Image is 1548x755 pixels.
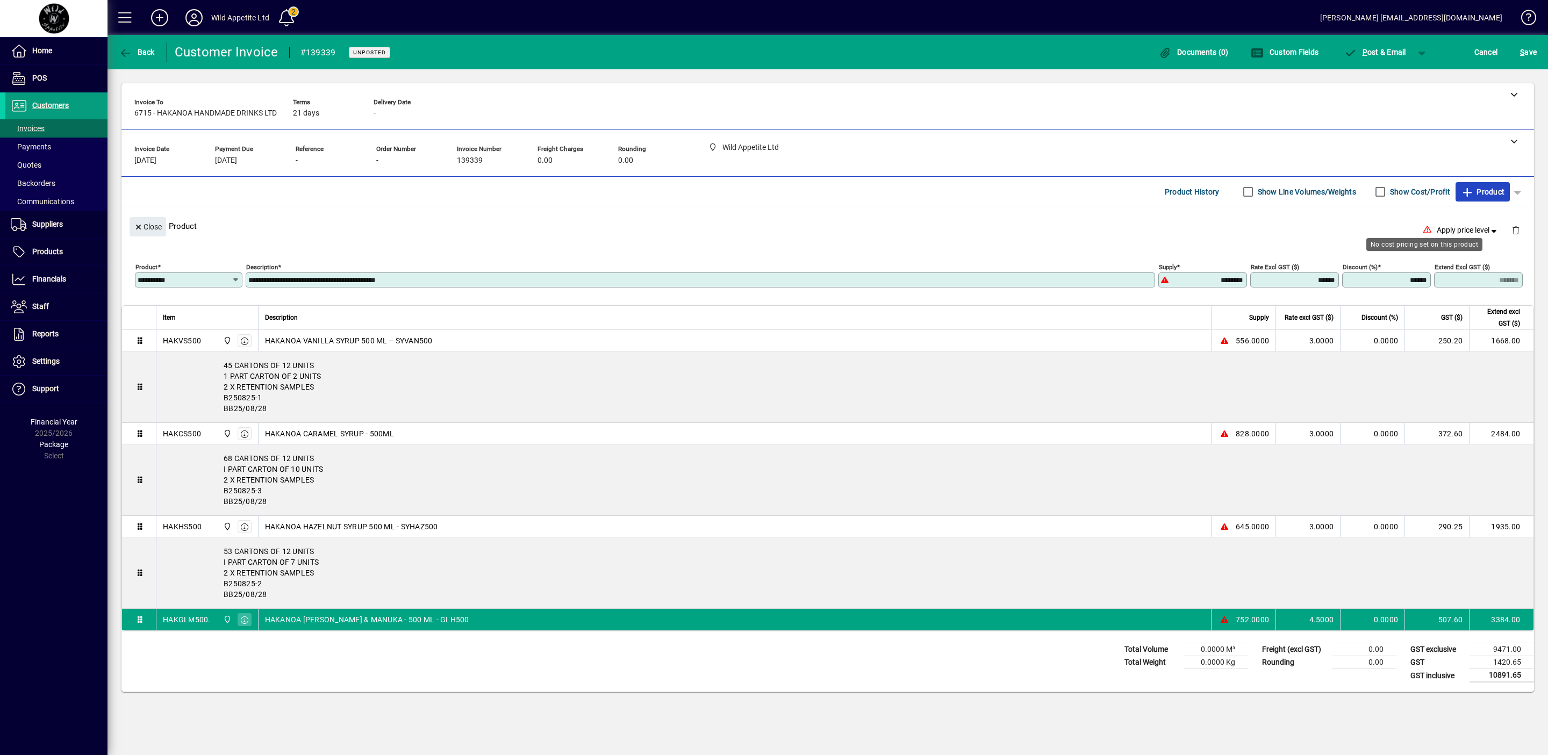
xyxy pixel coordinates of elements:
[11,124,45,133] span: Invoices
[1404,423,1469,444] td: 372.60
[5,293,107,320] a: Staff
[1404,330,1469,351] td: 250.20
[1469,330,1533,351] td: 1668.00
[1320,9,1502,26] div: [PERSON_NAME] [EMAIL_ADDRESS][DOMAIN_NAME]
[353,49,386,56] span: Unposted
[5,376,107,402] a: Support
[177,8,211,27] button: Profile
[130,217,166,236] button: Close
[142,8,177,27] button: Add
[1236,428,1269,439] span: 828.0000
[1257,656,1332,669] td: Rounding
[11,179,55,188] span: Backorders
[134,109,277,118] span: 6715 - HAKANOA HANDMADE DRINKS LTD
[134,156,156,165] span: [DATE]
[1340,609,1404,630] td: 0.0000
[1461,183,1504,200] span: Product
[32,101,69,110] span: Customers
[5,65,107,92] a: POS
[119,48,155,56] span: Back
[163,312,176,323] span: Item
[163,521,202,532] div: HAKHS500
[1159,48,1229,56] span: Documents (0)
[1249,312,1269,323] span: Supply
[220,428,233,440] span: Wild Appetite Ltd
[265,614,469,625] span: HAKANOA [PERSON_NAME] & MANUKA - 500 ML - GLH500
[175,44,278,61] div: Customer Invoice
[5,156,107,174] a: Quotes
[296,156,298,165] span: -
[31,418,77,426] span: Financial Year
[121,206,1534,246] div: Product
[1520,44,1537,61] span: ave
[5,321,107,348] a: Reports
[457,156,483,165] span: 139339
[1184,643,1248,656] td: 0.0000 M³
[1404,516,1469,537] td: 290.25
[293,109,319,118] span: 21 days
[1251,263,1299,271] mat-label: Rate excl GST ($)
[5,266,107,293] a: Financials
[220,335,233,347] span: Wild Appetite Ltd
[1332,656,1396,669] td: 0.00
[1404,609,1469,630] td: 507.60
[5,348,107,375] a: Settings
[1432,221,1503,240] button: Apply price level
[220,614,233,625] span: Wild Appetite Ltd
[265,428,394,439] span: HAKANOA CARAMEL SYRUP - 500ML
[11,142,51,151] span: Payments
[246,263,278,271] mat-label: Description
[163,335,201,346] div: HAKVS500
[1257,643,1332,656] td: Freight (excl GST)
[5,239,107,265] a: Products
[1513,2,1535,37] a: Knowledge Base
[1340,516,1404,537] td: 0.0000
[1469,609,1533,630] td: 3384.00
[1119,643,1184,656] td: Total Volume
[1470,669,1534,682] td: 10891.65
[1184,656,1248,669] td: 0.0000 Kg
[1405,656,1470,669] td: GST
[156,537,1533,608] div: 53 CARTONS OF 12 UNITS I PART CARTON OF 7 UNITS 2 X RETENTION SAMPLES B250825-2 BB25/08/28
[1503,225,1529,235] app-page-header-button: Delete
[1388,186,1450,197] label: Show Cost/Profit
[265,335,433,346] span: HAKANOA VANILLA SYRUP 500 ML -- SYVAN500
[134,218,162,236] span: Close
[376,156,378,165] span: -
[107,42,167,62] app-page-header-button: Back
[374,109,376,118] span: -
[1251,48,1318,56] span: Custom Fields
[1236,521,1269,532] span: 645.0000
[1520,48,1524,56] span: S
[1282,614,1334,625] div: 4.5000
[1165,183,1220,200] span: Product History
[127,221,169,231] app-page-header-button: Close
[39,440,68,449] span: Package
[1282,521,1334,532] div: 3.0000
[1456,182,1510,202] button: Product
[1282,335,1334,346] div: 3.0000
[32,329,59,338] span: Reports
[1470,656,1534,669] td: 1420.65
[11,197,74,206] span: Communications
[116,42,157,62] button: Back
[5,138,107,156] a: Payments
[265,312,298,323] span: Description
[156,444,1533,515] div: 68 CARTONS OF 12 UNITS I PART CARTON OF 10 UNITS 2 X RETENTION SAMPLES B250825-3 BB25/08/28
[1503,217,1529,243] button: Delete
[32,275,66,283] span: Financials
[32,74,47,82] span: POS
[1476,306,1520,329] span: Extend excl GST ($)
[32,384,59,393] span: Support
[1469,423,1533,444] td: 2484.00
[163,614,211,625] div: HAKGLM500.
[1469,516,1533,537] td: 1935.00
[1332,643,1396,656] td: 0.00
[1363,48,1367,56] span: P
[220,521,233,533] span: Wild Appetite Ltd
[537,156,553,165] span: 0.00
[5,211,107,238] a: Suppliers
[1472,42,1501,62] button: Cancel
[11,161,41,169] span: Quotes
[1236,614,1269,625] span: 752.0000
